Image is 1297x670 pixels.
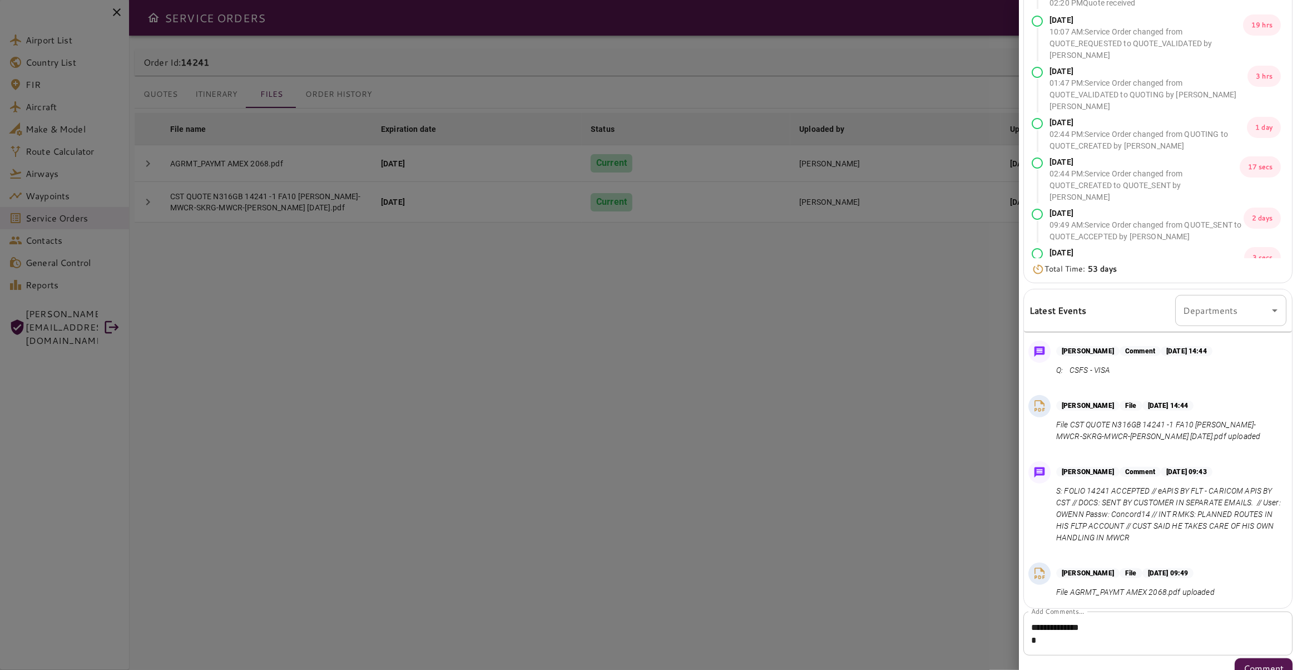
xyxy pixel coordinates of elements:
[1267,303,1283,318] button: Open
[1050,219,1244,243] p: 09:49 AM : Service Order changed from QUOTE_SENT to QUOTE_ACCEPTED by [PERSON_NAME]
[1050,14,1243,26] p: [DATE]
[1142,401,1194,411] p: [DATE] 14:44
[1240,156,1281,178] p: 17 secs
[1050,156,1240,168] p: [DATE]
[1050,208,1244,219] p: [DATE]
[1031,607,1084,616] label: Add Comments...
[1120,568,1142,578] p: File
[1031,398,1048,415] img: PDF File
[1120,401,1142,411] p: File
[1050,168,1240,203] p: 02:44 PM : Service Order changed from QUOTE_CREATED to QUOTE_SENT by [PERSON_NAME]
[1056,485,1282,544] p: S: FOLIO 14241 ACCEPTED // eAPIS BY FLT - CARICOM APIS BY CST // DOCS: SENT BY CUSTOMER IN SEPARA...
[1056,587,1215,598] p: File AGRMT_PAYMT AMEX 2068.pdf uploaded
[1056,467,1120,477] p: [PERSON_NAME]
[1032,344,1047,359] img: Message Icon
[1088,263,1117,274] b: 53 days
[1031,565,1048,582] img: PDF File
[1248,66,1281,87] p: 3 hrs
[1161,467,1212,477] p: [DATE] 09:43
[1120,346,1161,356] p: Comment
[1056,346,1120,356] p: [PERSON_NAME]
[1142,568,1194,578] p: [DATE] 09:49
[1244,208,1281,229] p: 2 days
[1050,26,1243,61] p: 10:07 AM : Service Order changed from QUOTE_REQUESTED to QUOTE_VALIDATED by [PERSON_NAME]
[1050,117,1247,129] p: [DATE]
[1044,263,1117,275] p: Total Time:
[1161,346,1212,356] p: [DATE] 14:44
[1056,364,1212,376] p: Q: CSFS - VISA
[1056,568,1120,578] p: [PERSON_NAME]
[1032,264,1044,275] img: Timer Icon
[1120,467,1161,477] p: Comment
[1050,129,1247,152] p: 02:44 PM : Service Order changed from QUOTING to QUOTE_CREATED by [PERSON_NAME]
[1243,14,1281,36] p: 19 hrs
[1244,247,1281,268] p: 3 secs
[1247,117,1281,138] p: 1 day
[1050,247,1244,259] p: [DATE]
[1056,419,1282,442] p: File CST QUOTE N316GB 14241 -1 FA10 [PERSON_NAME]-MWCR-SKRG-MWCR-[PERSON_NAME] [DATE].pdf uploaded
[1050,66,1248,77] p: [DATE]
[1029,303,1086,318] h6: Latest Events
[1032,465,1047,480] img: Message Icon
[1050,77,1248,112] p: 01:47 PM : Service Order changed from QUOTE_VALIDATED to QUOTING by [PERSON_NAME] [PERSON_NAME]
[1056,401,1120,411] p: [PERSON_NAME]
